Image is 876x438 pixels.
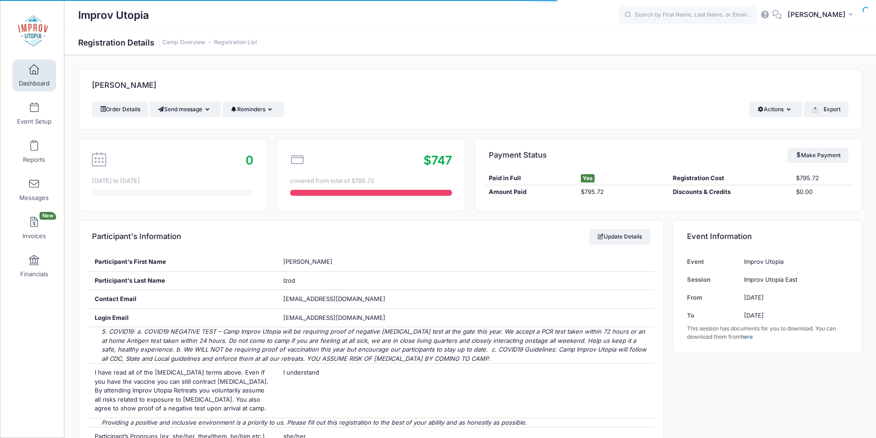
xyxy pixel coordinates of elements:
a: Make Payment [787,148,848,163]
span: Dashboard [19,80,50,87]
a: Event Setup [12,97,56,130]
span: New [40,212,56,220]
span: [EMAIL_ADDRESS][DOMAIN_NAME] [283,313,398,323]
div: Participant's First Name [88,253,277,271]
td: Session [687,271,739,289]
span: I understand [283,369,319,376]
span: Event Setup [17,118,52,125]
span: Yes [581,174,595,182]
div: $0.00 [791,188,853,197]
td: Improv Utopia East [739,271,848,289]
a: InvoicesNew [12,212,56,244]
h1: Registration Details [78,38,257,47]
span: Izod [283,277,295,284]
a: Improv Utopia [0,10,65,53]
a: Reports [12,136,56,168]
td: From [687,289,739,307]
td: [DATE] [739,289,848,307]
span: 0 [246,153,253,167]
a: Dashboard [12,59,56,91]
span: [PERSON_NAME] [283,258,332,265]
a: Financials [12,250,56,282]
a: Registration List [214,39,257,46]
button: [PERSON_NAME] [782,5,862,26]
div: Providing a positive and inclusive environment is a priority to us. Please fill out this registra... [88,418,655,427]
div: covered from total of $795.72 [290,176,452,186]
div: This session has documents for you to download. You can download them from [687,324,848,341]
a: Messages [12,174,56,206]
button: Send message [149,102,221,117]
span: Messages [19,194,49,202]
div: Discounts & Credits [669,188,791,197]
td: Event [687,253,739,271]
div: I have read all of the [MEDICAL_DATA] terms above. Even if you have the vaccine you can still con... [88,364,277,418]
h4: Payment Status [489,142,547,168]
button: Export [804,102,848,117]
h1: Improv Utopia [78,5,149,26]
span: [PERSON_NAME] [788,10,846,20]
span: Invoices [23,232,46,240]
div: Participant's Last Name [88,272,277,290]
a: here [741,333,753,340]
td: Improv Utopia [739,253,848,271]
div: Paid in Full [484,174,576,183]
span: $747 [424,153,452,167]
div: Contact Email [88,290,277,308]
div: $795.72 [791,174,853,183]
span: Reports [23,156,45,164]
span: Financials [20,270,48,278]
img: Improv Utopia [16,14,50,49]
a: Order Details [92,102,148,117]
div: Login Email [88,309,277,327]
div: Amount Paid [484,188,576,197]
span: [EMAIL_ADDRESS][DOMAIN_NAME] [283,295,385,302]
a: Update Details [589,229,650,245]
h4: Event Information [687,224,752,250]
a: Camp Overview [162,39,205,46]
td: To [687,307,739,324]
input: Search by First Name, Last Name, or Email... [619,6,757,24]
div: Registration Cost [669,174,791,183]
div: $795.72 [576,188,668,197]
button: Actions [749,102,802,117]
h4: [PERSON_NAME] [92,73,156,99]
div: 5. COVID19: a. COVID19 NEGATIVE TEST – Camp Improv Utopia will be requiring proof of negative [ME... [88,327,655,363]
div: [DATE] to [DATE] [92,176,253,186]
button: Reminders [223,102,284,117]
h4: Participant's Information [92,224,181,250]
td: [DATE] [739,307,848,324]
